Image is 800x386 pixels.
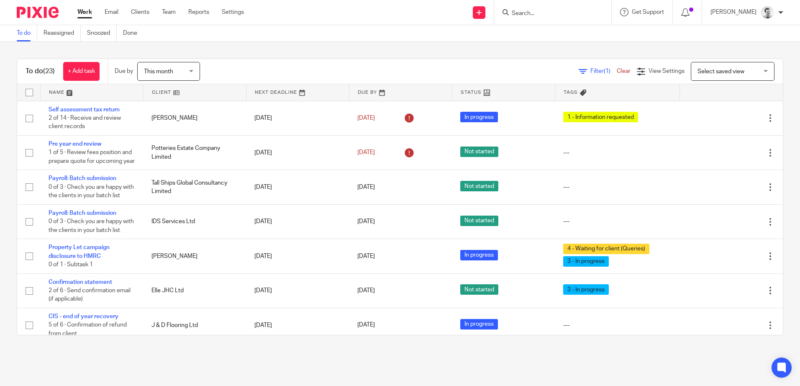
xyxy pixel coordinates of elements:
[49,210,116,216] a: Payroll: Batch submission
[460,147,498,157] span: Not started
[49,150,135,165] span: 1 of 5 · Review fees position and prepare quote for upcoming year
[49,175,116,181] a: Payroll: Batch submission
[188,8,209,16] a: Reports
[123,25,144,41] a: Done
[357,288,375,293] span: [DATE]
[115,67,133,75] p: Due by
[563,183,672,191] div: ---
[563,256,609,267] span: 3 - In progress
[49,115,121,130] span: 2 of 14 · Receive and review client records
[222,8,244,16] a: Settings
[357,150,375,156] span: [DATE]
[143,273,246,308] td: Elle JHC Ltd
[357,184,375,190] span: [DATE]
[357,115,375,121] span: [DATE]
[49,219,134,233] span: 0 of 3 · Check you are happy with the clients in your batch list
[26,67,55,76] h1: To do
[460,112,498,122] span: In progress
[697,69,744,75] span: Select saved view
[246,101,349,135] td: [DATE]
[460,181,498,191] span: Not started
[357,322,375,328] span: [DATE]
[49,184,134,199] span: 0 of 3 · Check you are happy with the clients in your batch list
[143,239,246,273] td: [PERSON_NAME]
[49,279,112,285] a: Confirmation statement
[246,273,349,308] td: [DATE]
[460,216,498,226] span: Not started
[563,244,649,254] span: 4 - Waiting for client (Queries)
[49,141,101,147] a: Pre year end review
[143,204,246,239] td: IDS Services Ltd
[131,8,149,16] a: Clients
[43,68,55,75] span: (23)
[246,308,349,342] td: [DATE]
[143,101,246,135] td: [PERSON_NAME]
[17,7,59,18] img: Pixie
[460,250,498,260] span: In progress
[49,288,131,302] span: 2 of 6 · Send confirmation email (if applicable)
[144,69,173,75] span: This month
[17,25,37,41] a: To do
[246,239,349,273] td: [DATE]
[761,6,774,19] img: Andy_2025.jpg
[563,284,609,295] span: 3 - In progress
[460,319,498,329] span: In progress
[49,244,110,259] a: Property Let campaign disclosure to HMRC
[44,25,81,41] a: Reassigned
[49,107,120,113] a: Self assessment tax return
[77,8,92,16] a: Work
[162,8,176,16] a: Team
[604,68,610,74] span: (1)
[649,68,685,74] span: View Settings
[143,135,246,170] td: Potteries Estate Company Limited
[590,68,617,74] span: Filter
[710,8,756,16] p: [PERSON_NAME]
[49,322,127,337] span: 5 of 6 · Confirmation of refund from client
[460,284,498,295] span: Not started
[246,170,349,204] td: [DATE]
[49,314,118,319] a: CIS - end of year recovery
[511,10,586,18] input: Search
[564,90,578,95] span: Tags
[357,219,375,225] span: [DATE]
[617,68,631,74] a: Clear
[357,253,375,259] span: [DATE]
[563,321,672,329] div: ---
[143,308,246,342] td: J & D Flooring Ltd
[49,262,93,268] span: 0 of 1 · Subtask 1
[246,135,349,170] td: [DATE]
[105,8,118,16] a: Email
[632,9,664,15] span: Get Support
[143,170,246,204] td: Tall Ships Global Consultancy Limited
[87,25,117,41] a: Snoozed
[563,112,638,122] span: 1 - Information requested
[63,62,100,81] a: + Add task
[563,149,672,157] div: ---
[246,204,349,239] td: [DATE]
[563,217,672,226] div: ---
